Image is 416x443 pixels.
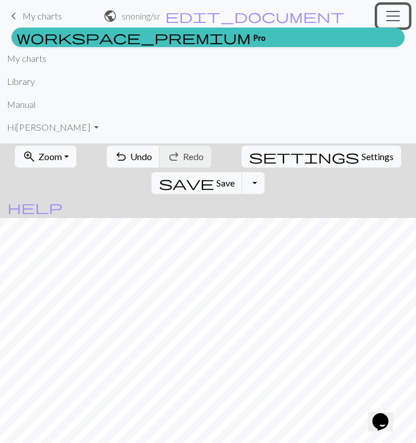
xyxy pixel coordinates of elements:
[11,28,405,47] a: Pro
[151,172,243,194] button: Save
[114,149,128,165] span: undo
[7,116,99,139] a: Hi[PERSON_NAME]
[216,177,235,188] span: Save
[7,47,46,70] a: My charts
[242,146,401,168] button: SettingsSettings
[15,146,76,168] button: Zoom
[368,397,405,432] iframe: chat widget
[7,93,36,116] a: Manual
[249,150,359,164] i: Settings
[7,199,63,215] span: help
[361,150,394,164] span: Settings
[103,8,117,24] span: public
[38,151,62,162] span: Zoom
[165,8,344,24] span: edit_document
[17,29,251,45] span: workspace_premium
[7,6,62,26] a: My charts
[377,5,409,28] button: Toggle navigation
[22,10,62,21] span: My charts
[122,10,160,21] h2: snoning / snoning
[7,8,21,24] span: keyboard_arrow_left
[249,149,359,165] span: settings
[7,70,35,93] a: Library
[159,175,214,191] span: save
[107,146,160,168] button: Undo
[22,149,36,165] span: zoom_in
[130,151,152,162] span: Undo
